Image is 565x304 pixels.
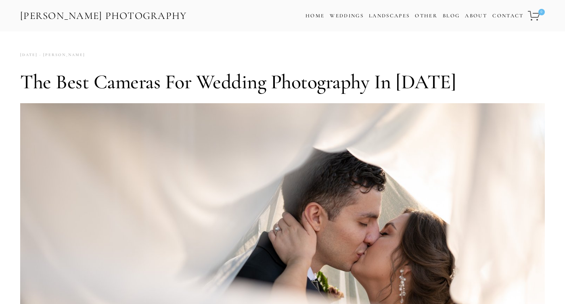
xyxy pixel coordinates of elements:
a: Landscapes [369,12,410,19]
a: About [465,10,487,22]
a: [PERSON_NAME] Photography [19,7,188,25]
a: Weddings [330,12,364,19]
span: 0 [538,9,545,15]
a: 0 items in cart [527,6,546,25]
a: [PERSON_NAME] [38,50,85,60]
time: [DATE] [20,50,38,60]
a: Home [306,10,324,22]
a: Contact [492,10,523,22]
a: Blog [443,10,460,22]
a: Other [415,12,437,19]
h1: The Best Cameras for Wedding Photography in [DATE] [20,70,545,94]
